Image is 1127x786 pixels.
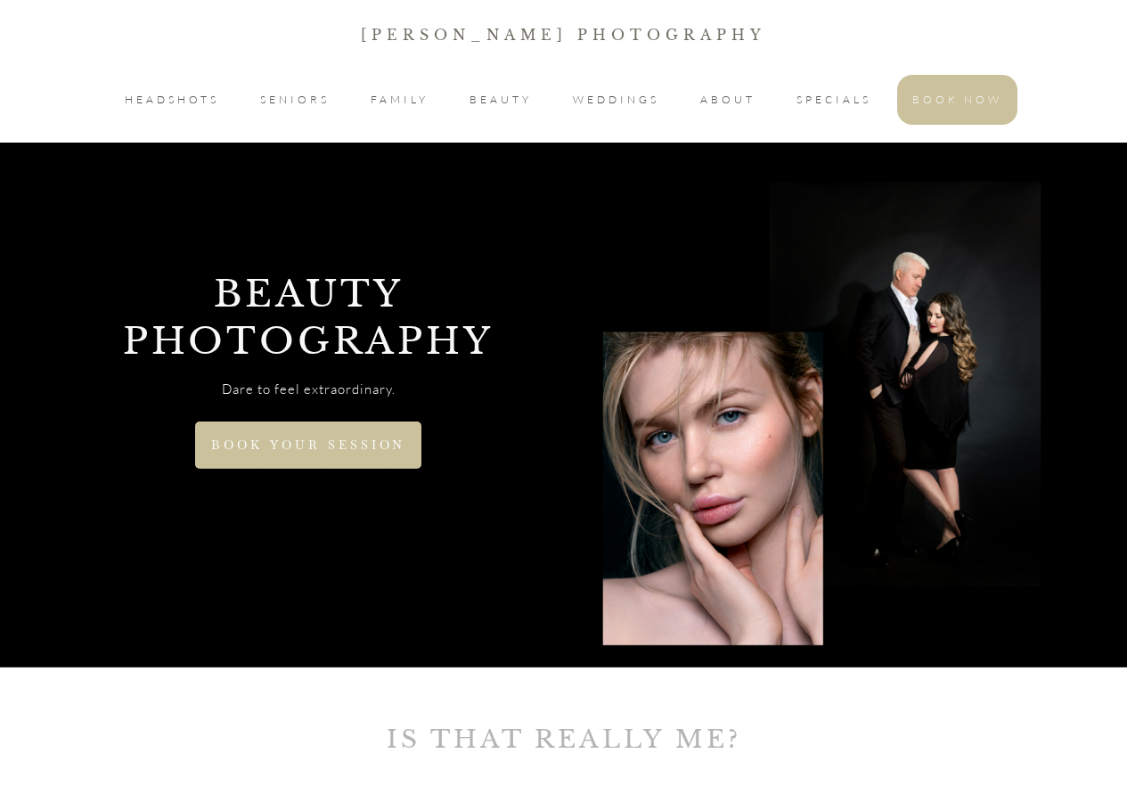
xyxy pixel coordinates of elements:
a: SPECIALS [796,89,871,111]
a: ABOUT [700,89,755,111]
h2: Is that really me? [37,722,1090,766]
p: Dare to feel extraordinary. [222,376,396,403]
a: BOOK YOUR SESSION [195,422,421,469]
a: BOOK NOW [912,89,1002,111]
span: Beauty Photography [123,271,494,364]
p: [PERSON_NAME] Photography [1,22,1126,47]
a: SENIORS [260,89,330,111]
a: FAMILY [371,89,429,111]
a: WEDDINGS [573,89,659,111]
img: Beautyy collage [570,156,1067,653]
a: HEADSHOTS [125,89,219,111]
a: BEAUTY [470,89,532,111]
span: BOOK YOUR SESSION [211,438,405,453]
